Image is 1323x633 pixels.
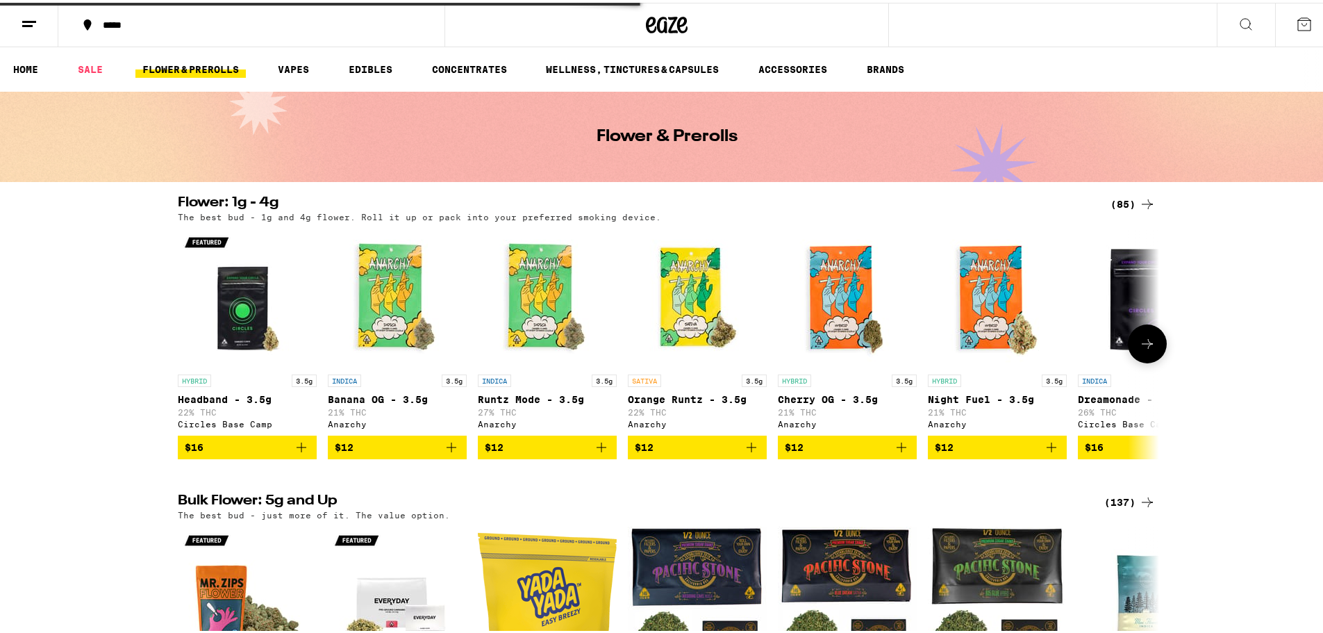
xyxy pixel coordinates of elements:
[478,391,617,402] p: Runtz Mode - 3.5g
[785,439,804,450] span: $12
[1078,433,1217,457] button: Add to bag
[342,58,399,75] a: EDIBLES
[1078,391,1217,402] p: Dreamonade - 3.5g
[751,58,834,75] a: ACCESSORIES
[860,58,911,75] a: BRANDS
[778,226,917,433] a: Open page for Cherry OG - 3.5g from Anarchy
[328,372,361,384] p: INDICA
[928,417,1067,426] div: Anarchy
[1078,405,1217,414] p: 26% THC
[1110,193,1156,210] a: (85)
[178,405,317,414] p: 22% THC
[539,58,726,75] a: WELLNESS, TINCTURES & CAPSULES
[8,10,100,21] span: Hi. Need any help?
[478,433,617,457] button: Add to bag
[628,433,767,457] button: Add to bag
[71,58,110,75] a: SALE
[328,391,467,402] p: Banana OG - 3.5g
[635,439,654,450] span: $12
[1078,226,1217,433] a: Open page for Dreamonade - 3.5g from Circles Base Camp
[478,226,617,365] img: Anarchy - Runtz Mode - 3.5g
[185,439,203,450] span: $16
[292,372,317,384] p: 3.5g
[178,433,317,457] button: Add to bag
[178,210,661,219] p: The best bud - 1g and 4g flower. Roll it up or pack into your preferred smoking device.
[928,405,1067,414] p: 21% THC
[778,226,917,365] img: Anarchy - Cherry OG - 3.5g
[928,391,1067,402] p: Night Fuel - 3.5g
[1085,439,1104,450] span: $16
[178,372,211,384] p: HYBRID
[442,372,467,384] p: 3.5g
[328,226,467,433] a: Open page for Banana OG - 3.5g from Anarchy
[328,405,467,414] p: 21% THC
[478,372,511,384] p: INDICA
[478,405,617,414] p: 27% THC
[271,58,316,75] a: VAPES
[135,58,246,75] a: FLOWER & PREROLLS
[928,433,1067,457] button: Add to bag
[628,391,767,402] p: Orange Runtz - 3.5g
[178,508,450,517] p: The best bud - just more of it. The value option.
[178,491,1088,508] h2: Bulk Flower: 5g and Up
[628,226,767,365] img: Anarchy - Orange Runtz - 3.5g
[1078,372,1111,384] p: INDICA
[335,439,353,450] span: $12
[628,417,767,426] div: Anarchy
[597,126,738,142] h1: Flower & Prerolls
[778,417,917,426] div: Anarchy
[178,226,317,365] img: Circles Base Camp - Headband - 3.5g
[178,193,1088,210] h2: Flower: 1g - 4g
[742,372,767,384] p: 3.5g
[1078,226,1217,365] img: Circles Base Camp - Dreamonade - 3.5g
[928,226,1067,365] img: Anarchy - Night Fuel - 3.5g
[628,372,661,384] p: SATIVA
[928,372,961,384] p: HYBRID
[928,226,1067,433] a: Open page for Night Fuel - 3.5g from Anarchy
[478,417,617,426] div: Anarchy
[328,433,467,457] button: Add to bag
[425,58,514,75] a: CONCENTRATES
[628,405,767,414] p: 22% THC
[778,433,917,457] button: Add to bag
[1104,491,1156,508] a: (137)
[178,391,317,402] p: Headband - 3.5g
[628,226,767,433] a: Open page for Orange Runtz - 3.5g from Anarchy
[485,439,504,450] span: $12
[592,372,617,384] p: 3.5g
[178,417,317,426] div: Circles Base Camp
[778,391,917,402] p: Cherry OG - 3.5g
[935,439,954,450] span: $12
[178,226,317,433] a: Open page for Headband - 3.5g from Circles Base Camp
[778,405,917,414] p: 21% THC
[328,226,467,365] img: Anarchy - Banana OG - 3.5g
[778,372,811,384] p: HYBRID
[6,58,45,75] a: HOME
[478,226,617,433] a: Open page for Runtz Mode - 3.5g from Anarchy
[892,372,917,384] p: 3.5g
[1042,372,1067,384] p: 3.5g
[328,417,467,426] div: Anarchy
[1078,417,1217,426] div: Circles Base Camp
